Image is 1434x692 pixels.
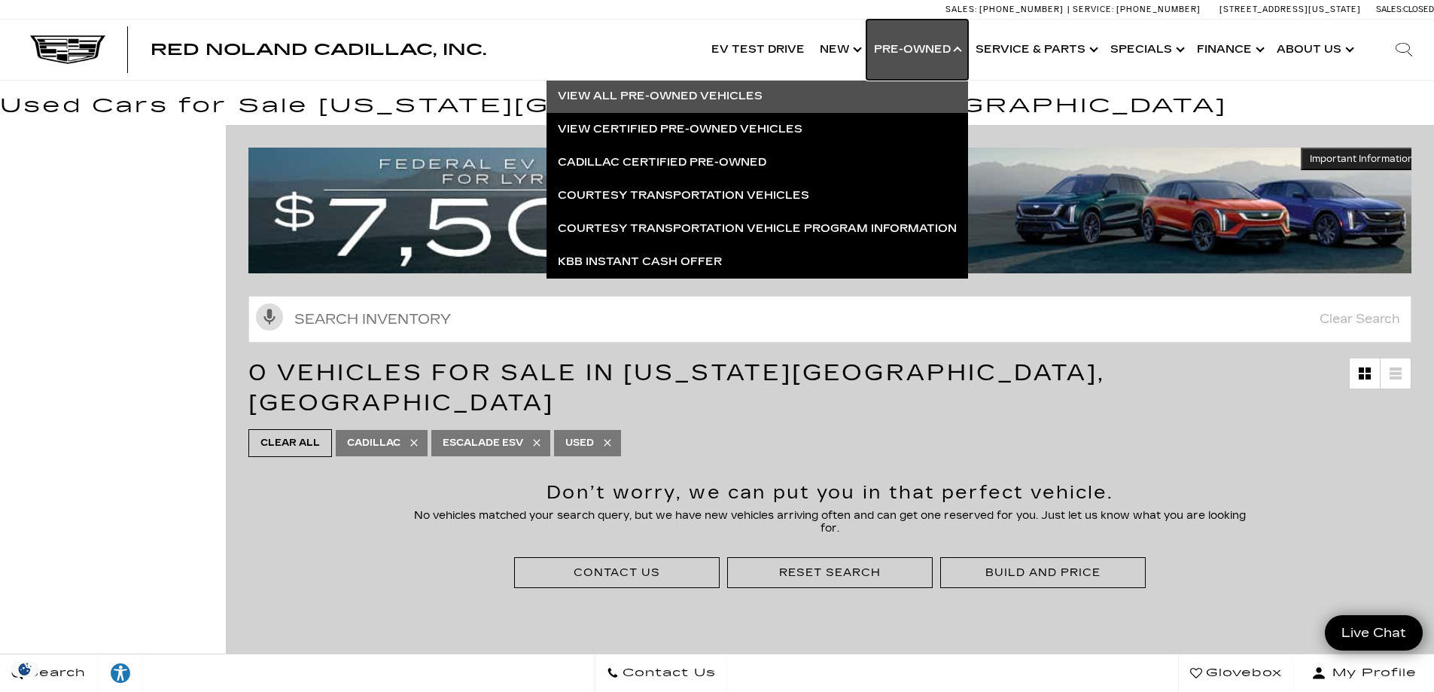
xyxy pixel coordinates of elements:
span: 0 Vehicles for Sale in [US_STATE][GEOGRAPHIC_DATA], [GEOGRAPHIC_DATA] [248,359,1105,416]
a: EV Test Drive [704,20,812,80]
a: Cadillac Certified Pre-Owned [547,146,968,179]
a: Red Noland Cadillac, Inc. [151,42,486,57]
span: Search [23,663,86,684]
span: Closed [1403,5,1434,14]
div: Explore your accessibility options [98,662,143,684]
a: Courtesy Transportation Vehicle Program Information [547,212,968,245]
div: Contact Us [574,565,660,580]
a: [STREET_ADDRESS][US_STATE] [1219,5,1361,14]
svg: Click to toggle on voice search [256,303,283,331]
img: vrp-tax-ending-august-version [248,148,1423,273]
span: [PHONE_NUMBER] [1116,5,1201,14]
span: Service: [1073,5,1114,14]
img: Cadillac Dark Logo with Cadillac White Text [30,35,105,64]
span: Used [565,434,594,453]
span: Live Chat [1334,624,1414,642]
a: Service & Parts [968,20,1103,80]
div: Reset Search [727,557,933,588]
span: Glovebox [1202,663,1282,684]
a: Glovebox [1178,654,1294,692]
span: Clear All [260,434,320,453]
span: Escalade ESV [443,434,523,453]
a: New [812,20,866,80]
a: KBB Instant Cash Offer [547,245,968,279]
div: Reset Search [779,565,881,580]
span: Important Information [1310,153,1414,165]
a: Finance [1189,20,1269,80]
span: Red Noland Cadillac, Inc. [151,41,486,59]
span: Contact Us [619,663,716,684]
span: Sales: [1376,5,1403,14]
a: Live Chat [1325,615,1423,651]
section: Click to Open Cookie Consent Modal [8,661,42,677]
h2: Don’t worry, we can put you in that perfect vehicle. [404,483,1256,501]
a: View All Pre-Owned Vehicles [547,80,968,113]
a: Sales: [PHONE_NUMBER] [945,5,1067,14]
a: Pre-Owned [866,20,968,80]
a: Courtesy Transportation Vehicles [547,179,968,212]
a: About Us [1269,20,1359,80]
div: Build and Price [940,557,1146,588]
a: Grid View [1350,358,1380,389]
a: View Certified Pre-Owned Vehicles [547,113,968,146]
span: [PHONE_NUMBER] [979,5,1064,14]
span: Sales: [945,5,977,14]
p: No vehicles matched your search query, but we have new vehicles arriving often and can get one re... [404,509,1256,535]
input: Search Inventory [248,296,1411,343]
span: Cadillac [347,434,400,453]
div: Search [1374,20,1434,80]
div: Build and Price [985,565,1100,580]
img: Opt-Out Icon [8,661,42,677]
button: Important Information [1301,148,1423,170]
button: Open user profile menu [1294,654,1434,692]
div: Contact Us [514,557,720,588]
span: My Profile [1326,663,1417,684]
a: Specials [1103,20,1189,80]
a: Service: [PHONE_NUMBER] [1067,5,1204,14]
a: Explore your accessibility options [98,654,144,692]
a: Contact Us [595,654,728,692]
